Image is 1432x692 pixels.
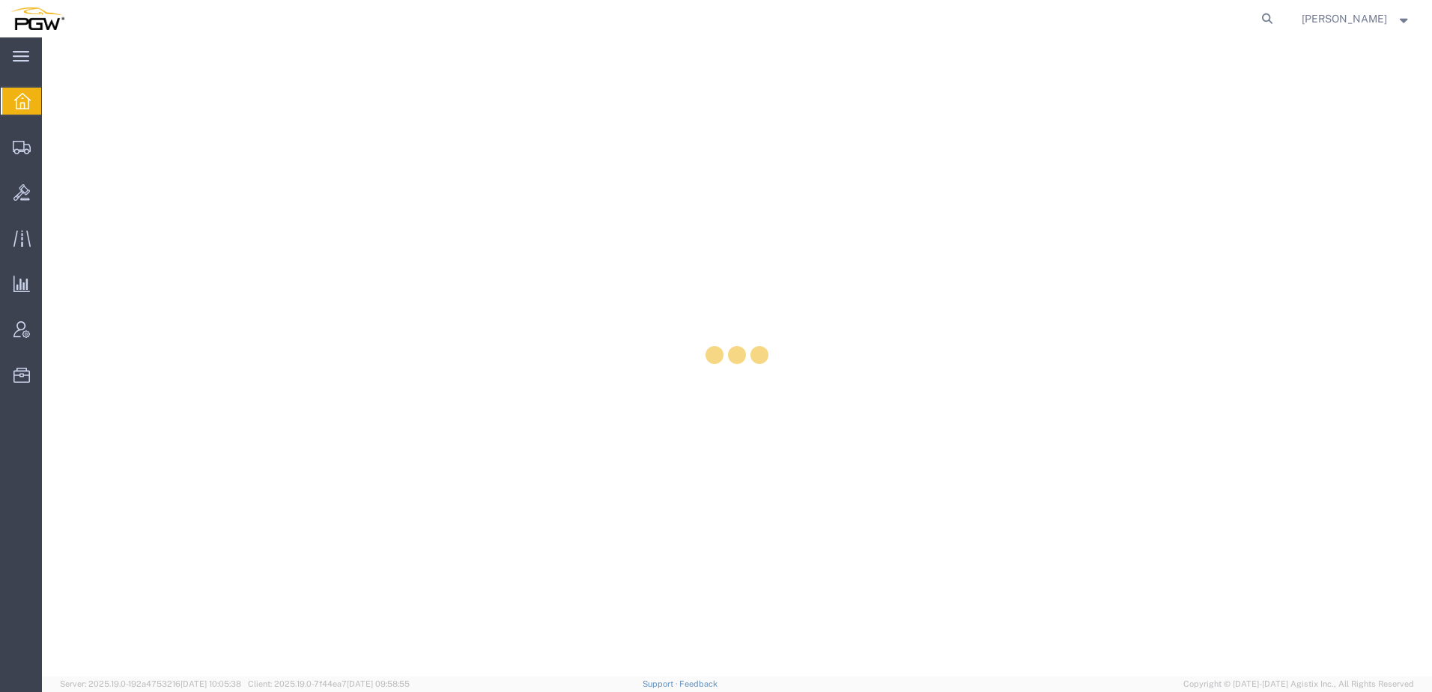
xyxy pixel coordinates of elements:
button: [PERSON_NAME] [1301,10,1412,28]
span: [DATE] 09:58:55 [347,679,410,688]
span: Server: 2025.19.0-192a4753216 [60,679,241,688]
a: Feedback [679,679,717,688]
span: [DATE] 10:05:38 [180,679,241,688]
a: Support [643,679,680,688]
img: logo [10,7,64,30]
span: Client: 2025.19.0-7f44ea7 [248,679,410,688]
span: Amber Hickey [1302,10,1387,27]
span: Copyright © [DATE]-[DATE] Agistix Inc., All Rights Reserved [1183,678,1414,691]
